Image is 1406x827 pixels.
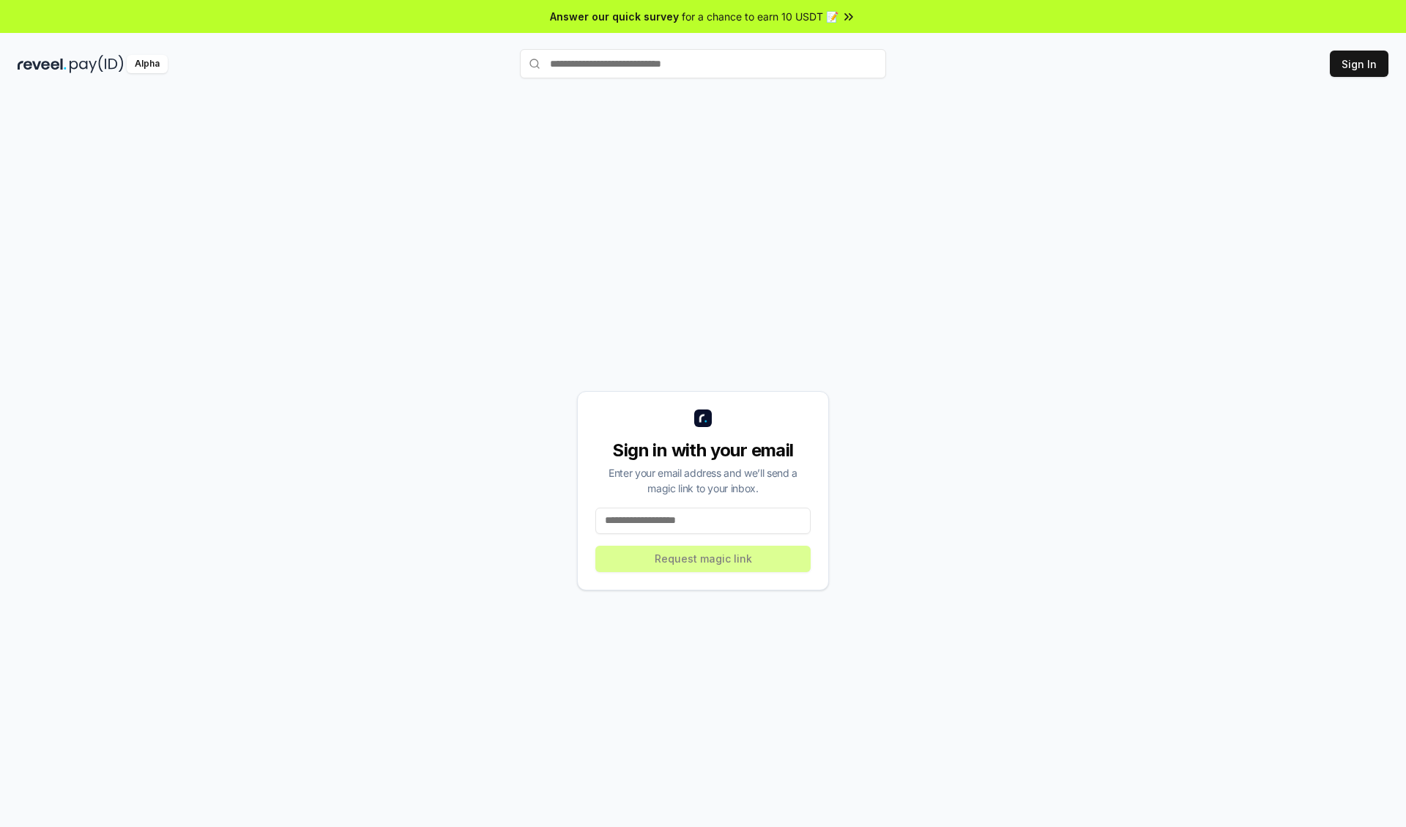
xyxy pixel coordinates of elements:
img: reveel_dark [18,55,67,73]
div: Alpha [127,55,168,73]
button: Sign In [1330,51,1388,77]
div: Enter your email address and we’ll send a magic link to your inbox. [595,465,811,496]
span: Answer our quick survey [550,9,679,24]
img: logo_small [694,409,712,427]
div: Sign in with your email [595,439,811,462]
img: pay_id [70,55,124,73]
span: for a chance to earn 10 USDT 📝 [682,9,838,24]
